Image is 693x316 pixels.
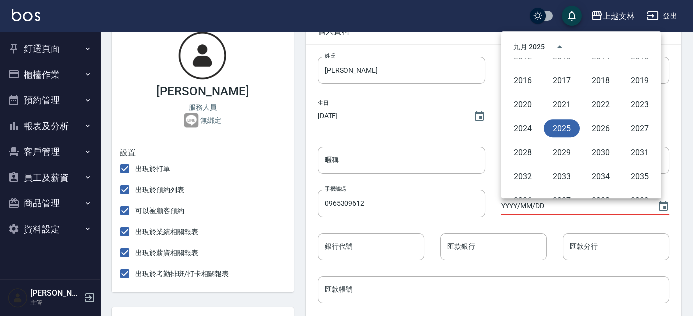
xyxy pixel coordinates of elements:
button: 2016 [505,71,541,89]
span: 出現於薪資相關報表 [135,248,198,258]
img: user-login-man-human-body-mobile-person-512.png [178,30,228,80]
div: 九月 2025 [513,42,545,52]
button: 2030 [583,143,619,161]
button: 2020 [505,95,541,113]
p: 服務人員 [189,102,217,113]
span: 可以被顧客預約 [135,206,184,216]
button: 2028 [505,143,541,161]
img: Person [8,288,28,308]
button: Choose date, selected date is 1970-01-01 [467,104,491,128]
span: 出現於業績相關報表 [135,227,198,237]
button: 2018 [583,71,619,89]
img: Logo [12,9,40,21]
button: 釘選頁面 [4,36,96,62]
button: 報表及分析 [4,113,96,139]
button: Choose date [651,194,675,218]
button: 2013 [544,47,580,65]
button: 2029 [544,143,580,161]
button: 2033 [544,167,580,185]
h3: [PERSON_NAME] [156,84,249,98]
button: 2021 [544,95,580,113]
button: 2035 [622,167,658,185]
button: 登出 [643,7,681,25]
button: 2017 [544,71,580,89]
button: 資料設定 [4,216,96,242]
button: 2014 [583,47,619,65]
button: save [562,6,582,26]
p: 無綁定 [200,115,221,126]
button: 2026 [583,119,619,137]
button: 商品管理 [4,190,96,216]
button: year view is open, switch to calendar view [548,35,572,59]
button: 客戶管理 [4,139,96,165]
h5: [PERSON_NAME] [30,288,81,298]
button: 2024 [505,119,541,137]
div: 設置 [120,148,237,158]
p: 主管 [30,298,81,307]
span: 出現於考勤排班/打卡相關報表 [135,269,229,279]
button: 2031 [622,143,658,161]
button: 2038 [583,191,619,209]
button: 2032 [505,167,541,185]
button: 2012 [505,47,541,65]
button: 2025 [544,119,580,137]
button: 2037 [544,191,580,209]
button: 員工及薪資 [4,165,96,191]
div: 上越文林 [603,10,635,22]
button: 2015 [622,47,658,65]
button: 2036 [505,191,541,209]
button: 2023 [622,95,658,113]
label: 生日 [318,99,328,107]
span: 出現於預約列表 [135,185,184,195]
button: 2039 [622,191,658,209]
input: YYYY/MM/DD [318,108,464,124]
label: 手機號碼 [325,185,346,193]
button: 2027 [622,119,658,137]
input: YYYY/MM/DD [501,198,647,214]
button: 預約管理 [4,87,96,113]
button: 上越文林 [587,6,639,26]
span: 出現於打單 [135,164,170,174]
label: 姓氏 [325,52,335,60]
button: 2022 [583,95,619,113]
button: 櫃檯作業 [4,62,96,88]
button: 2019 [622,71,658,89]
button: 2034 [583,167,619,185]
img: lineAccountId [184,113,199,128]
